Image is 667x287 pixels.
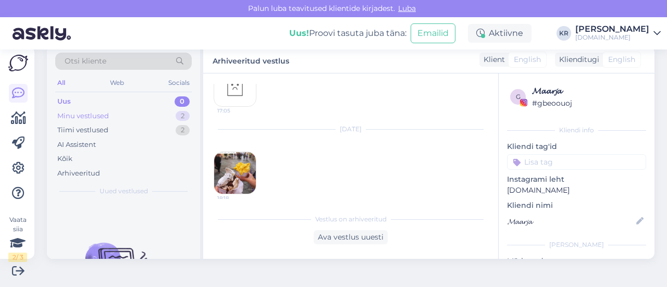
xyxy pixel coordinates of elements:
input: Lisa tag [507,154,646,170]
div: Proovi tasuta juba täna: [289,27,406,40]
div: Klient [479,54,505,65]
img: attachment [214,152,256,194]
img: Askly Logo [8,55,28,71]
div: [DATE] [214,124,488,134]
div: AI Assistent [57,140,96,150]
span: Otsi kliente [65,56,106,67]
div: 2 [176,125,190,135]
div: 𝓜𝓪𝓪𝓻𝓳𝓪 [532,85,643,97]
p: Kliendi nimi [507,200,646,211]
p: Kliendi tag'id [507,141,646,152]
p: Märkmed [507,256,646,267]
span: English [514,54,541,65]
div: 2 / 3 [8,253,27,262]
div: # gbeoouoj [532,97,643,109]
input: Lisa nimi [508,216,634,227]
a: [PERSON_NAME][DOMAIN_NAME] [575,25,661,42]
div: Kõik [57,154,72,164]
span: 17:05 [217,107,256,115]
span: Uued vestlused [100,186,148,196]
div: [DOMAIN_NAME] [575,33,649,42]
div: Aktiivne [468,24,532,43]
p: Instagrami leht [507,174,646,185]
b: Uus! [289,28,309,38]
div: Tiimi vestlused [57,125,108,135]
div: Web [108,76,126,90]
div: Socials [166,76,192,90]
span: Luba [395,4,419,13]
span: Vestlus on arhiveeritud [315,215,387,224]
div: 2 [176,111,190,121]
div: Uus [57,96,71,107]
span: English [608,54,635,65]
div: Vaata siia [8,215,27,262]
div: Klienditugi [555,54,599,65]
div: Minu vestlused [57,111,109,121]
p: [DOMAIN_NAME] [507,185,646,196]
span: 18:18 [217,194,256,202]
div: [PERSON_NAME] [507,240,646,249]
div: 0 [175,96,190,107]
div: Kliendi info [507,126,646,135]
label: Arhiveeritud vestlus [213,53,289,67]
div: KR [557,26,571,41]
button: Emailid [411,23,455,43]
span: g [516,93,521,101]
div: All [55,76,67,90]
div: Ava vestlus uuesti [314,230,388,244]
img: attachment [214,65,256,106]
div: Arhiveeritud [57,168,100,179]
div: [PERSON_NAME] [575,25,649,33]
